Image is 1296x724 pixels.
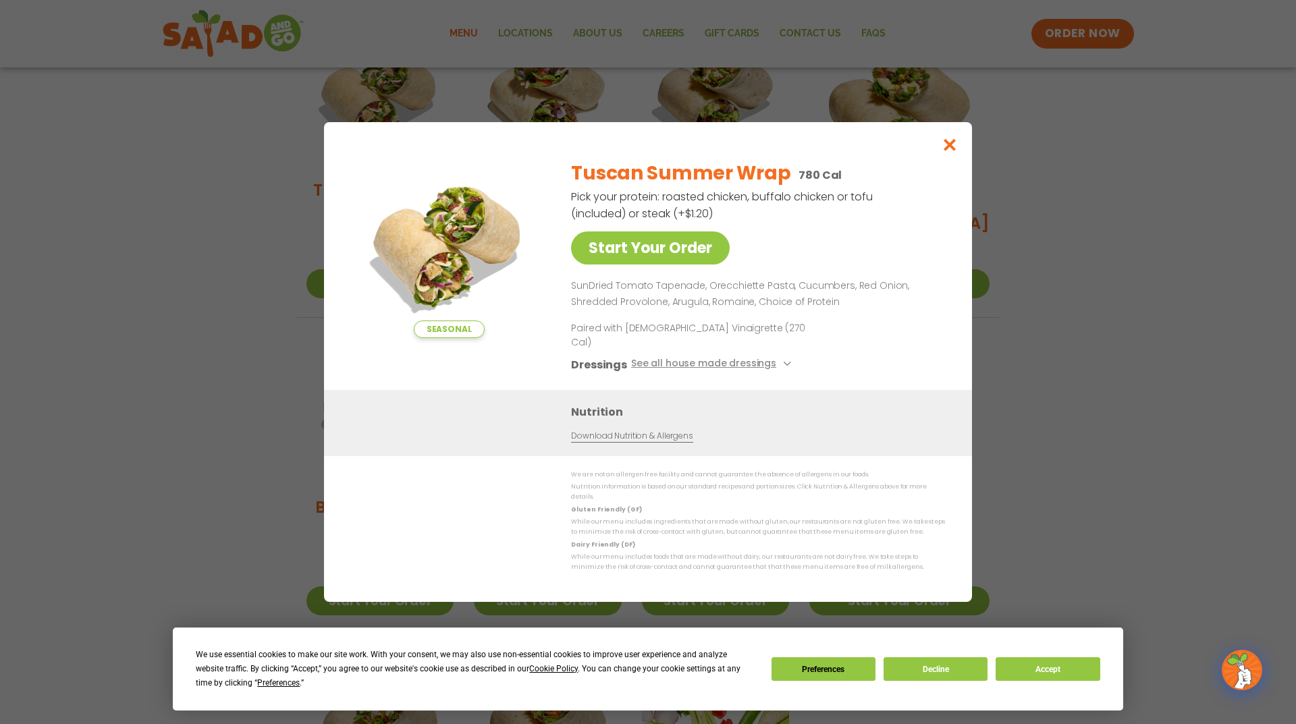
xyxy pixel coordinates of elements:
a: Download Nutrition & Allergens [571,430,693,443]
p: Paired with [DEMOGRAPHIC_DATA] Vinaigrette (270 Cal) [571,321,821,350]
p: SunDried Tomato Tapenade, Orecchiette Pasta, Cucumbers, Red Onion, Shredded Provolone, Arugula, R... [571,278,940,310]
h2: Tuscan Summer Wrap [571,159,790,188]
a: Start Your Order [571,231,730,264]
button: Preferences [772,657,875,681]
p: Pick your protein: roasted chicken, buffalo chicken or tofu (included) or steak (+$1.20) [571,188,875,222]
img: Featured product photo for Tuscan Summer Wrap [354,149,543,338]
strong: Gluten Friendly (GF) [571,505,641,513]
p: Nutrition information is based on our standard recipes and portion sizes. Click Nutrition & Aller... [571,482,945,503]
span: Preferences [257,678,300,688]
button: See all house made dressings [631,356,795,373]
div: Cookie Consent Prompt [173,628,1123,711]
div: We use essential cookies to make our site work. With your consent, we may also use non-essential ... [196,648,755,690]
button: Accept [996,657,1100,681]
span: Cookie Policy [529,664,578,673]
span: Seasonal [414,321,485,338]
button: Decline [884,657,988,681]
strong: Dairy Friendly (DF) [571,540,634,549]
h3: Nutrition [571,403,952,420]
button: Close modal [928,122,972,167]
h3: Dressings [571,356,627,373]
p: 780 Cal [799,167,842,184]
p: While our menu includes foods that are made without dairy, our restaurants are not dairy free. We... [571,552,945,573]
p: While our menu includes ingredients that are made without gluten, our restaurants are not gluten ... [571,517,945,538]
p: We are not an allergen free facility and cannot guarantee the absence of allergens in our foods. [571,470,945,480]
img: wpChatIcon [1223,651,1261,689]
